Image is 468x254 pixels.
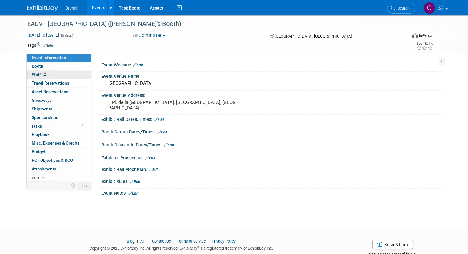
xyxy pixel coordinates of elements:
[102,189,441,196] div: Event Notes:
[31,124,42,129] span: Tasks
[395,6,410,10] span: Search
[78,182,91,190] td: Toggle Event Tabs
[27,156,91,165] a: ROI, Objectives & ROO
[32,115,58,120] span: Sponsorships
[30,175,40,180] span: more
[106,79,436,88] div: [GEOGRAPHIC_DATA]
[387,3,415,14] a: Search
[27,105,91,113] a: Shipments
[32,132,50,137] span: Playbook
[412,33,418,38] img: Format-Inperson.png
[68,182,78,190] td: Personalize Event Tab Strip
[102,127,441,135] div: Booth Set-up Dates/Times:
[147,239,151,244] span: |
[102,153,441,161] div: Exhibitor Prospectus:
[32,72,47,77] span: Staff
[152,239,171,244] a: Contact Us
[43,43,53,48] a: Edit
[27,79,91,87] a: Travel Reservations
[25,18,399,30] div: EADV - [GEOGRAPHIC_DATA] ([PERSON_NAME]'s Booth)
[32,141,80,145] span: Misc. Expenses & Credits
[207,239,211,244] span: |
[102,72,441,79] div: Event Venue Name:
[65,6,78,10] span: Brymill
[177,239,206,244] a: Terms of Service
[133,63,143,67] a: Edit
[102,91,441,98] div: Event Venue Address:
[27,88,91,96] a: Asset Reservations
[32,55,66,60] span: Event Information
[275,34,352,38] span: [GEOGRAPHIC_DATA], [GEOGRAPHIC_DATA]
[32,98,52,103] span: Giveaways
[27,113,91,122] a: Sponsorships
[32,149,46,154] span: Budget
[157,130,167,134] a: Edit
[27,139,91,147] a: Misc. Expenses & Credits
[102,60,441,68] div: Event Website:
[172,239,176,244] span: |
[130,180,140,184] a: Edit
[102,177,441,185] div: Exhibit Rules:
[145,156,155,160] a: Edit
[372,240,413,249] a: Refer & Earn
[131,32,168,39] button: Committed
[108,100,236,111] pre: 1 Pl. de la [GEOGRAPHIC_DATA], [GEOGRAPHIC_DATA], [GEOGRAPHIC_DATA]
[27,173,91,182] a: more
[27,96,91,105] a: Giveaways
[27,165,91,173] a: Attachments
[197,245,199,249] sup: ®
[27,5,58,11] img: ExhibitDay
[419,33,433,38] div: In-Person
[32,89,68,94] span: Asset Reservations
[212,239,236,244] a: Privacy Policy
[128,191,138,196] a: Edit
[32,158,73,163] span: ROI, Objectives & ROO
[40,33,46,38] span: to
[27,122,91,130] a: Tasks
[27,42,53,48] td: Tags
[27,32,59,38] span: [DATE] [DATE]
[423,2,435,14] img: Cindy O
[46,64,49,68] i: Booth reservation complete
[27,62,91,70] a: Booth
[140,239,146,244] a: API
[135,239,139,244] span: |
[27,148,91,156] a: Budget
[373,32,433,41] div: Event Format
[32,64,50,69] span: Booth
[102,140,441,148] div: Booth Dismantle Dates/Times:
[32,106,52,111] span: Shipments
[32,166,56,171] span: Attachments
[27,71,91,79] a: Staff2
[27,54,91,62] a: Event Information
[60,34,73,38] span: (5 days)
[42,72,47,77] span: 2
[102,115,441,123] div: Exhibit Hall Dates/Times:
[416,42,433,45] div: Event Rating
[102,165,441,173] div: Exhibit Hall Floor Plan:
[127,239,134,244] a: Blog
[154,117,164,122] a: Edit
[149,168,159,172] a: Edit
[32,81,69,85] span: Travel Reservations
[27,130,91,139] a: Playbook
[164,143,174,147] a: Edit
[27,244,335,251] div: Copyright © 2025 ExhibitDay, Inc. All rights reserved. ExhibitDay is a registered trademark of Ex...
